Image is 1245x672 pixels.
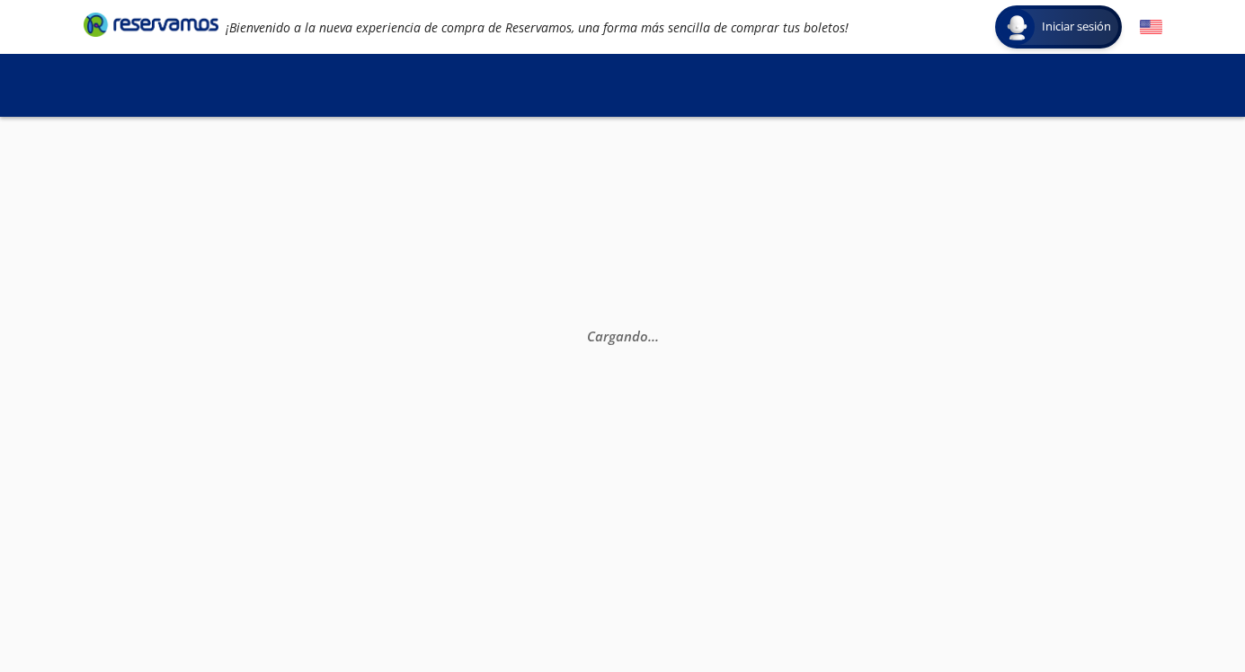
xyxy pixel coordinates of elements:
em: ¡Bienvenido a la nueva experiencia de compra de Reservamos, una forma más sencilla de comprar tus... [226,19,849,36]
span: . [655,327,659,345]
button: English [1140,16,1162,39]
a: Brand Logo [84,11,218,43]
span: Iniciar sesión [1035,18,1118,36]
em: Cargando [587,327,659,345]
span: . [648,327,652,345]
span: . [652,327,655,345]
i: Brand Logo [84,11,218,38]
